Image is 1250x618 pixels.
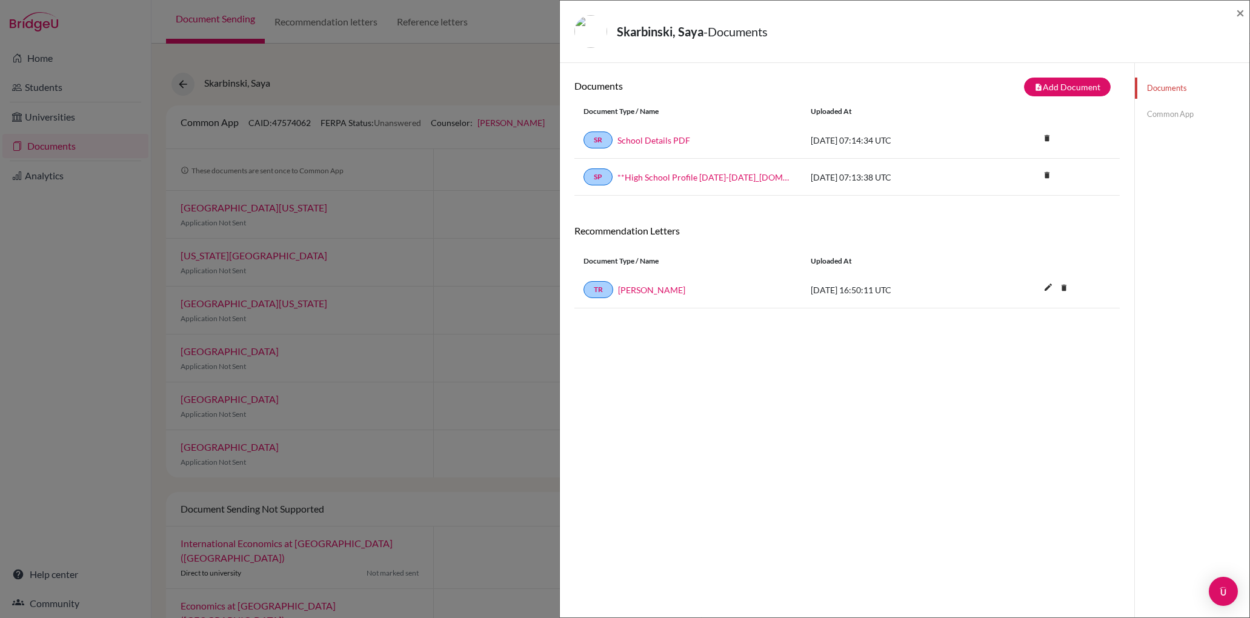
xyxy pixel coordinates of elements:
a: SR [583,131,613,148]
i: delete [1055,279,1073,297]
a: School Details PDF [617,134,690,147]
a: TR [583,281,613,298]
button: note_addAdd Document [1024,78,1111,96]
button: edit [1038,279,1059,297]
a: delete [1038,131,1056,147]
i: delete [1038,129,1056,147]
div: Document Type / Name [574,256,802,267]
i: edit [1039,277,1058,297]
span: [DATE] 16:50:11 UTC [811,285,891,295]
a: Documents [1135,78,1249,99]
div: [DATE] 07:14:34 UTC [802,134,983,147]
h6: Documents [574,80,847,91]
i: note_add [1034,83,1043,91]
a: delete [1055,281,1073,297]
a: Common App [1135,104,1249,125]
div: Open Intercom Messenger [1209,577,1238,606]
span: × [1236,4,1245,21]
i: delete [1038,166,1056,184]
span: - Documents [703,24,768,39]
button: Close [1236,5,1245,20]
div: Uploaded at [802,106,983,117]
a: SP [583,168,613,185]
a: [PERSON_NAME] [618,284,685,296]
div: [DATE] 07:13:38 UTC [802,171,983,184]
div: Document Type / Name [574,106,802,117]
a: delete [1038,168,1056,184]
h6: Recommendation Letters [574,225,1120,236]
div: Uploaded at [802,256,983,267]
strong: Skarbinski, Saya [617,24,703,39]
a: **High School Profile [DATE]-[DATE]_[DOMAIN_NAME]_wide [617,171,793,184]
